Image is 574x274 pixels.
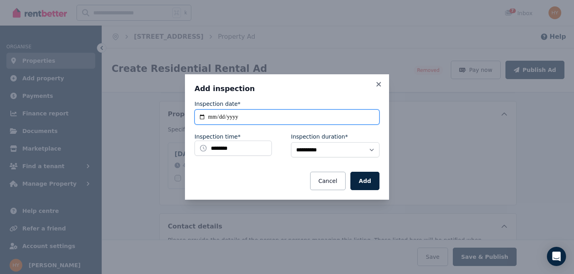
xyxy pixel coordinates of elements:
[310,172,346,190] button: Cancel
[195,100,240,108] label: Inspection date*
[547,247,566,266] div: Open Intercom Messenger
[291,133,348,141] label: Inspection duration*
[195,84,379,93] h3: Add inspection
[195,133,240,141] label: Inspection time*
[350,172,379,190] button: Add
